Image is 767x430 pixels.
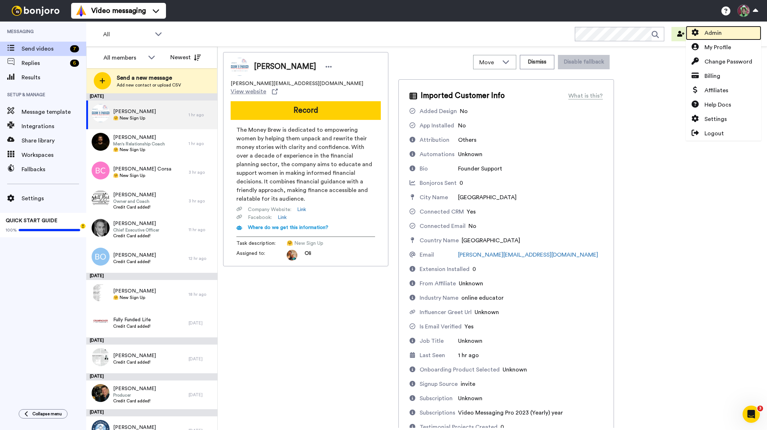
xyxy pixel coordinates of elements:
[704,57,752,66] span: Change Password
[254,61,316,72] span: [PERSON_NAME]
[420,107,457,116] div: Added Design
[231,87,266,96] span: View website
[113,165,171,173] span: [PERSON_NAME] Corsa
[458,123,466,128] span: No
[92,162,110,179] img: bc.png
[22,45,67,53] span: Send videos
[248,225,328,230] span: Where do we get this information?
[420,351,445,360] div: Last Seen
[420,207,464,216] div: Connected CRM
[420,294,458,302] div: Industry Name
[113,204,156,210] span: Credit Card added!
[103,30,151,39] span: All
[704,115,727,123] span: Settings
[113,316,151,323] span: Fully Funded Life
[671,27,707,41] button: Invite
[113,392,156,398] span: Producer
[113,227,159,233] span: Chief Executive Officer
[686,40,761,55] a: My Profile
[420,365,500,374] div: Onboarding Product Selected
[704,129,724,138] span: Logout
[113,173,171,178] span: 🤗 New Sign Up
[421,90,505,101] span: Imported Customer Info
[420,322,462,331] div: Is Email Verified
[458,396,482,401] span: Unknown
[189,141,214,146] div: 1 hr ago
[248,214,272,221] span: Facebook :
[236,126,375,203] span: The Money Brew is dedicated to empowering women by helping them unpack and rewrite their money st...
[420,408,455,417] div: Subscriptions
[113,259,156,265] span: Credit Card added!
[22,59,67,67] span: Replies
[458,137,476,143] span: Others
[704,86,728,95] span: Affiliates
[460,108,468,114] span: No
[520,55,554,69] button: Dismiss
[80,223,86,229] div: Tooltip anchor
[189,291,214,297] div: 18 hr ago
[462,238,520,243] span: [GEOGRAPHIC_DATA]
[458,195,517,200] span: [GEOGRAPHIC_DATA]
[686,55,761,69] a: Change Password
[113,398,156,404] span: Credit Card added!
[461,295,504,301] span: online educator
[558,55,610,69] button: Disable fallback
[420,236,459,245] div: Country Name
[500,424,504,430] span: 0
[113,147,165,153] span: 🤗 New Sign Up
[420,222,466,230] div: Connected Email
[117,82,181,88] span: Add new contact or upload CSV
[231,87,278,96] a: View website
[231,58,249,76] img: Image of Danielle Mawac
[287,240,355,247] span: 🤗 New Sign Up
[22,165,86,174] span: Fallbacks
[70,45,79,52] div: 7
[165,50,206,65] button: Newest
[189,227,214,233] div: 11 hr ago
[420,193,448,202] div: City Name
[420,279,456,288] div: From Affiliate
[22,136,86,145] span: Share library
[458,410,563,416] span: Video Messaging Pro 2023 (Yearly) year
[113,220,159,227] span: [PERSON_NAME]
[458,166,502,172] span: Founder Support
[248,206,291,213] span: Company Website :
[113,323,151,329] span: Credit Card added!
[472,266,476,272] span: 0
[189,256,214,261] div: 12 hr ago
[32,411,62,417] span: Collapse menu
[461,381,475,387] span: invite
[686,26,761,40] a: Admin
[86,409,217,416] div: [DATE]
[19,409,68,419] button: Collapse menu
[189,320,214,326] div: [DATE]
[686,112,761,126] a: Settings
[113,352,156,359] span: [PERSON_NAME]
[113,295,156,300] span: 🤗 New Sign Up
[22,194,86,203] span: Settings
[420,179,457,187] div: Bonjoros Sent
[189,169,214,175] div: 3 hr ago
[92,219,110,237] img: a47ea3a2-fd82-4e74-85f6-8b74d68fa875.jpg
[465,324,473,329] span: Yes
[704,72,720,80] span: Billing
[459,281,483,286] span: Unknown
[467,209,476,215] span: Yes
[113,115,156,121] span: 🤗 New Sign Up
[420,121,454,130] div: App Installed
[686,69,761,83] a: Billing
[420,136,449,144] div: Attribution
[92,384,110,402] img: 7ab45a92-2a8d-422c-9d37-b94afb090339.jpg
[6,218,57,223] span: QUICK START GUIDE
[91,6,146,16] span: Video messaging
[22,151,86,159] span: Workspaces
[743,406,760,423] iframe: Intercom live chat
[92,248,110,266] img: bo.png
[479,58,499,67] span: Move
[113,198,156,204] span: Owner and Coach
[305,250,311,261] span: Oli
[22,73,86,82] span: Results
[92,284,110,302] img: a65c0e29-74c7-40f6-9378-6fef22f9b60a.jpg
[86,337,217,345] div: [DATE]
